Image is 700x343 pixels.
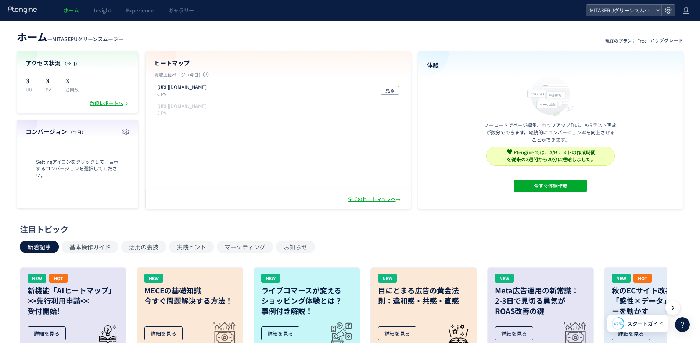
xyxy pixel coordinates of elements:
div: 詳細を見る [144,326,183,340]
p: UU [26,86,37,93]
span: （今日） [62,60,80,66]
span: 見る [385,86,394,95]
p: 閲覧上位ページ（今日） [154,72,402,81]
div: NEW [28,274,46,283]
div: — [17,29,123,44]
span: Experience [126,7,154,14]
span: Ptengine では、A/Bテストの作成時間 を従来の2週間から20分に短縮しました。 [507,149,596,163]
button: お知らせ [276,241,315,253]
p: 訪問数 [65,86,79,93]
div: 注目トピック [20,223,676,235]
h3: ライブコマースが変える ショッピング体験とは？ 事例付き解説！ [261,285,352,316]
p: 現在のプラン： Free [605,37,647,44]
h3: Meta広告運用の新常識： 2-3日で見切る勇気が ROAS改善の鍵 [495,285,586,316]
img: home_experience_onbo_jp-C5-EgdA0.svg [524,74,577,117]
h4: コンバージョン [26,127,129,136]
p: 3 [46,75,57,86]
span: MITASERUグリーンスムージー [52,35,123,43]
div: 詳細を見る [612,326,650,340]
div: 数値レポートへ [90,100,129,107]
p: https://habit-plus.jp/lp?u=lp_general [157,84,207,91]
h4: ヒートマップ [154,59,402,67]
div: NEW [495,274,514,283]
span: Insight [94,7,111,14]
div: 詳細を見る [261,326,299,340]
div: 詳細を見る [495,326,533,340]
button: 見る [381,86,399,95]
button: 新着記事 [20,241,59,253]
div: NEW [378,274,397,283]
h4: アクセス状況 [26,59,129,67]
span: スタートガイド [627,320,663,328]
div: NEW [144,274,163,283]
p: PV [46,86,57,93]
div: NEW [612,274,631,283]
span: ギャラリー [168,7,194,14]
span: 42% [614,320,623,326]
button: マーケティング [217,241,273,253]
p: 3 PV [157,109,209,116]
img: svg+xml,%3c [507,149,512,154]
h3: 目にとまる広告の黄金法則：違和感・共感・直感 [378,285,469,306]
div: NEW [261,274,280,283]
div: 詳細を見る [28,326,66,340]
div: 詳細を見る [378,326,416,340]
button: 活用の裏技 [121,241,166,253]
p: https://habit-plus.jp [157,103,207,110]
p: 3 [26,75,37,86]
div: HOT [49,274,68,283]
h4: 体験 [427,61,675,69]
span: MITASERUグリーンスムージー [588,5,653,16]
button: 今すぐ体験作成 [514,180,587,192]
span: 今すぐ体験作成 [534,180,567,192]
span: ホーム [17,29,47,44]
div: HOT [633,274,652,283]
h3: 新機能「AIヒートマップ」 >>先行利用申請<< 受付開始! [28,285,119,316]
span: （今日） [68,129,86,135]
div: アップグレード [650,37,683,44]
span: ホーム [64,7,79,14]
div: 全てのヒートマップへ [348,196,402,203]
button: 実践ヒント [169,241,214,253]
h3: MECEの基礎知識 今すぐ問題解決する方法！ [144,285,236,306]
p: 0 PV [157,91,209,97]
span: Settingアイコンをクリックして、表示するコンバージョンを選択してください。 [26,159,129,179]
p: 3 [65,75,79,86]
p: ノーコードでページ編集、ポップアップ作成、A/Bテスト実施が数分でできます。継続的にコンバージョン率を向上させることができます。 [484,122,617,144]
button: 基本操作ガイド [62,241,118,253]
